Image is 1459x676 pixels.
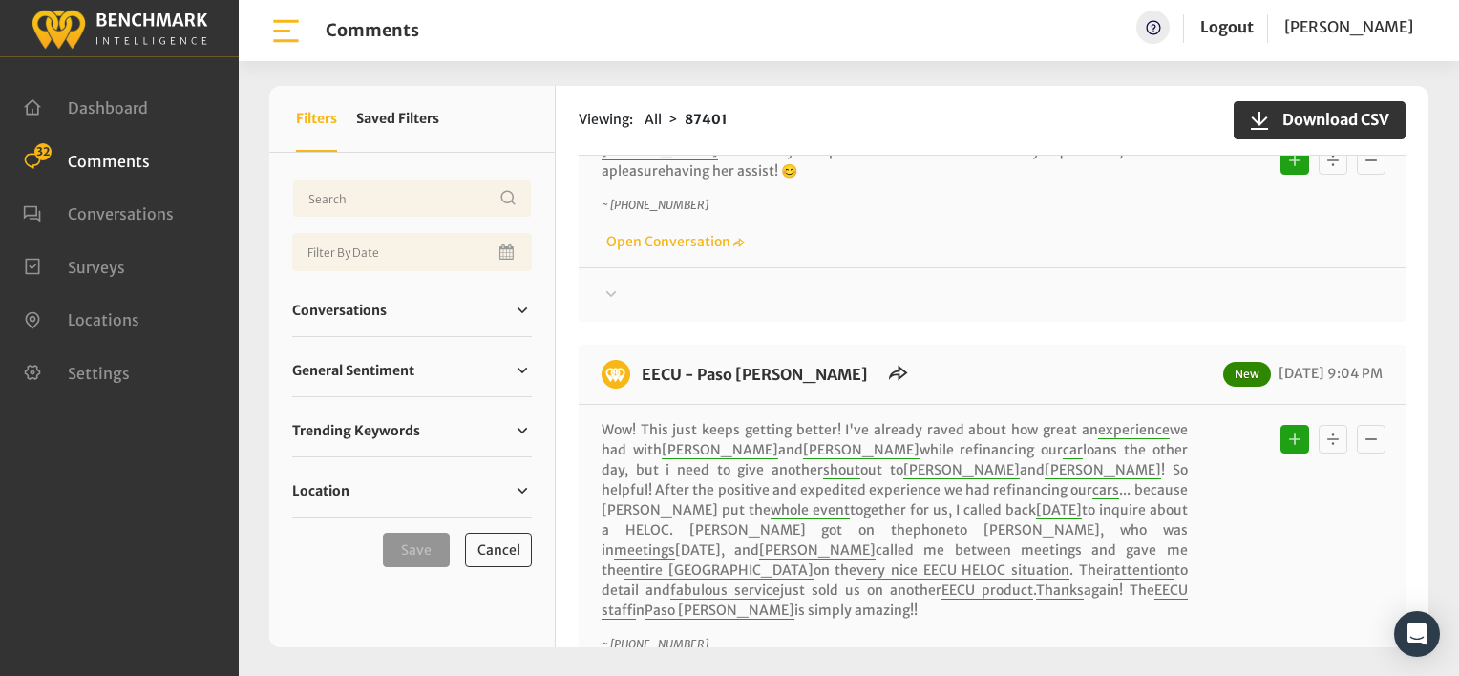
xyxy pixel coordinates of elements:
[823,461,860,479] span: shout
[1223,362,1271,387] span: New
[292,296,532,325] a: Conversations
[602,581,1188,620] span: EECU staff
[1063,441,1083,459] span: car
[68,204,174,223] span: Conversations
[296,86,337,152] button: Filters
[465,533,532,567] button: Cancel
[23,362,130,381] a: Settings
[1234,101,1406,139] button: Download CSV
[856,561,1069,580] span: very nice EECU HELOC situation
[759,541,876,560] span: [PERSON_NAME]
[1276,141,1390,180] div: Basic example
[23,202,174,222] a: Conversations
[614,541,675,560] span: meetings
[1092,481,1119,499] span: cars
[68,98,148,117] span: Dashboard
[670,581,780,600] span: fabulous service
[31,5,208,52] img: benchmark
[1200,11,1254,44] a: Logout
[292,180,532,218] input: Username
[292,416,532,445] a: Trending Keywords
[68,310,139,329] span: Locations
[1394,611,1440,657] div: Open Intercom Messenger
[579,110,633,130] span: Viewing:
[602,420,1188,621] p: Wow! This just keeps getting better! I've already raved about how great an we had with and while ...
[356,86,439,152] button: Saved Filters
[68,363,130,382] span: Settings
[609,162,666,180] span: pleasure
[630,360,879,389] h6: EECU - Paso Robles
[23,150,150,169] a: Comments 32
[771,501,850,519] span: whole event
[645,602,794,620] span: Paso [PERSON_NAME]
[913,521,954,539] span: phone
[1113,561,1174,580] span: attention
[602,233,745,250] a: Open Conversation
[602,142,718,160] span: [PERSON_NAME]
[1276,420,1390,458] div: Basic example
[1274,365,1383,382] span: [DATE] 9:04 PM
[662,441,778,459] span: [PERSON_NAME]
[602,637,708,651] i: ~ [PHONE_NUMBER]
[685,111,728,128] strong: 87401
[292,481,349,501] span: Location
[1200,17,1254,36] a: Logout
[292,301,387,321] span: Conversations
[23,308,139,327] a: Locations
[23,96,148,116] a: Dashboard
[292,421,420,441] span: Trending Keywords
[1098,421,1170,439] span: experience
[23,256,125,275] a: Surveys
[642,365,868,384] a: EECU - Paso [PERSON_NAME]
[1271,108,1389,131] span: Download CSV
[1036,501,1082,519] span: [DATE]
[292,356,532,385] a: General Sentiment
[68,151,150,170] span: Comments
[496,233,520,271] button: Open Calendar
[803,441,920,459] span: [PERSON_NAME]
[68,257,125,276] span: Surveys
[602,360,630,389] img: benchmark
[34,143,52,160] span: 32
[645,111,662,128] span: All
[1045,461,1161,479] span: [PERSON_NAME]
[326,20,419,41] h1: Comments
[941,581,1033,600] span: EECU product
[1284,17,1413,36] span: [PERSON_NAME]
[903,461,1020,479] span: [PERSON_NAME]
[269,14,303,48] img: bar
[602,141,1188,181] p: was really helpful and answered all my questions, it was a having her assist! 😊
[292,476,532,505] a: Location
[1036,581,1084,600] span: Thanks
[292,233,532,271] input: Date range input field
[1284,11,1413,44] a: [PERSON_NAME]
[624,561,814,580] span: entire [GEOGRAPHIC_DATA]
[602,198,708,212] i: ~ [PHONE_NUMBER]
[292,361,414,381] span: General Sentiment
